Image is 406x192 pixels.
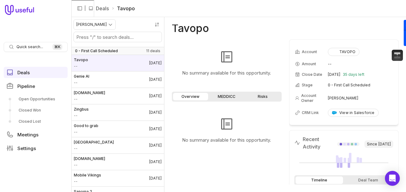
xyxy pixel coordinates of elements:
span: 35 days left [343,72,364,77]
span: Close Date [302,72,322,77]
span: Amount [74,113,89,118]
span: [DOMAIN_NAME] [74,90,105,95]
time: Deal Close Date [149,126,162,131]
span: Stage [302,83,313,88]
time: [DATE] [328,72,340,77]
a: Meetings [4,129,68,140]
span: 0 - First Call Scheduled [75,48,118,53]
p: No summary available for this opportunity. [182,69,271,77]
a: [DOMAIN_NAME]--[DATE] [71,154,164,170]
a: [DOMAIN_NAME]--[DATE] [71,88,164,104]
div: Open Intercom Messenger [385,171,400,186]
span: [DOMAIN_NAME] [74,156,105,161]
span: Meetings [17,132,38,137]
a: Good to grab--[DATE] [71,121,164,137]
span: Tavopo [74,57,88,62]
span: 11 deals [146,48,160,53]
time: Deal Close Date [149,159,162,164]
input: Search deals by name [74,32,162,42]
span: Amount [74,80,89,85]
span: CRM Link [302,110,319,115]
h1: Tavopo [172,25,209,32]
a: Deals [4,67,68,78]
span: Amount [74,64,88,69]
span: Pipeline [17,84,35,89]
time: Deal Close Date [149,94,162,98]
td: [PERSON_NAME] [328,91,393,106]
div: Deal Team [344,176,392,184]
a: Closed Lost [4,117,68,126]
a: Pipeline [4,80,68,92]
a: View in Salesforce [328,109,379,117]
span: Settings [17,146,36,151]
span: Amount [74,146,114,151]
a: Deals [96,5,109,12]
p: No summary available for this opportunity. [182,136,271,144]
time: Deal Close Date [149,143,162,148]
span: Account Owner [301,93,327,103]
span: Quick search... [16,44,43,49]
nav: Deals [71,17,164,192]
div: Timeline [296,176,343,184]
time: Deal Close Date [149,110,162,115]
span: Genie AI [74,74,89,79]
span: | [84,5,86,12]
span: Deals [17,70,30,75]
div: Pipeline submenu [4,94,68,126]
a: Risks [245,93,280,100]
td: -- [328,59,393,69]
div: TAVOPO [332,49,355,54]
a: Overview [173,93,208,100]
span: Amount [74,179,101,184]
a: [GEOGRAPHIC_DATA]--[DATE] [71,137,164,153]
a: Genie AI--[DATE] [71,71,164,88]
td: 0 - First Call Scheduled [328,80,393,90]
span: Since [364,140,393,148]
li: Tavopo [111,5,135,12]
time: Deal Close Date [149,77,162,82]
h2: Recent Activity [294,135,337,150]
button: TAVOPO [328,48,359,56]
span: [GEOGRAPHIC_DATA] [74,140,114,145]
div: View in Salesforce [332,110,375,115]
span: Amount [74,162,105,167]
a: Zingbus--[DATE] [71,104,164,121]
time: Deal Close Date [149,176,162,181]
span: Account [302,49,317,54]
span: Amount [74,97,105,102]
a: MEDDICC [209,93,244,100]
a: Tavopo--[DATE] [71,55,164,71]
button: Sort by [152,20,162,29]
a: Open Opportunities [4,94,68,104]
button: Collapse sidebar [75,4,84,13]
span: Amount [302,62,316,66]
a: Settings [4,143,68,154]
kbd: ⌘ K [52,44,62,50]
span: Good to grab [74,123,98,128]
time: [DATE] [378,142,391,147]
span: Amount [74,130,98,135]
span: Zingbus [74,107,89,112]
span: Mobile Vikings [74,173,101,178]
a: Mobile Vikings--[DATE] [71,170,164,186]
time: Deal Close Date [149,61,162,66]
a: Closed Won [4,105,68,115]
